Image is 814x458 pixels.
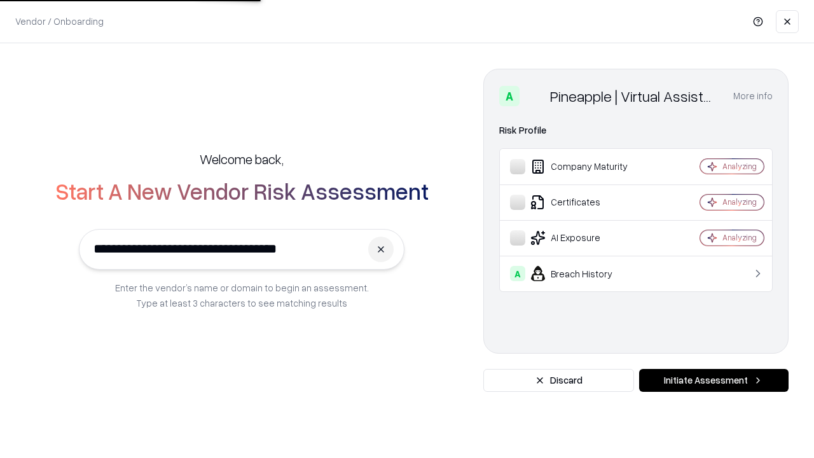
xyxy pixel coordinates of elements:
[200,150,284,168] h5: Welcome back,
[510,230,662,246] div: AI Exposure
[722,161,757,172] div: Analyzing
[115,280,369,310] p: Enter the vendor’s name or domain to begin an assessment. Type at least 3 characters to see match...
[639,369,789,392] button: Initiate Assessment
[510,195,662,210] div: Certificates
[733,85,773,108] button: More info
[499,86,520,106] div: A
[510,266,525,281] div: A
[55,178,429,204] h2: Start A New Vendor Risk Assessment
[722,232,757,243] div: Analyzing
[510,159,662,174] div: Company Maturity
[550,86,718,106] div: Pineapple | Virtual Assistant Agency
[525,86,545,106] img: Pineapple | Virtual Assistant Agency
[722,197,757,207] div: Analyzing
[510,266,662,281] div: Breach History
[483,369,634,392] button: Discard
[499,123,773,138] div: Risk Profile
[15,15,104,28] p: Vendor / Onboarding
